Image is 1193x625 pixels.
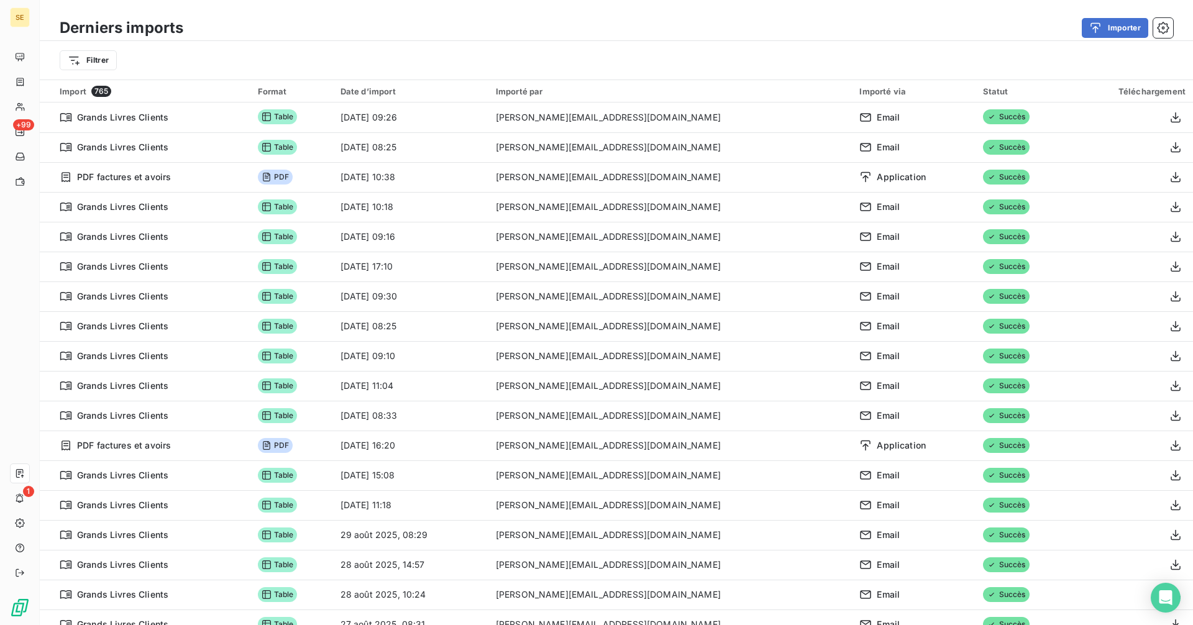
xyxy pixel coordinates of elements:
[333,431,488,460] td: [DATE] 16:20
[77,260,168,273] span: Grands Livres Clients
[983,468,1030,483] span: Succès
[983,557,1030,572] span: Succès
[258,86,326,96] div: Format
[983,170,1030,185] span: Succès
[488,222,852,252] td: [PERSON_NAME][EMAIL_ADDRESS][DOMAIN_NAME]
[488,103,852,132] td: [PERSON_NAME][EMAIL_ADDRESS][DOMAIN_NAME]
[877,260,900,273] span: Email
[60,86,243,97] div: Import
[77,320,168,332] span: Grands Livres Clients
[877,230,900,243] span: Email
[877,290,900,303] span: Email
[488,460,852,490] td: [PERSON_NAME][EMAIL_ADDRESS][DOMAIN_NAME]
[258,199,298,214] span: Table
[258,170,293,185] span: PDF
[60,50,117,70] button: Filtrer
[258,259,298,274] span: Table
[877,529,900,541] span: Email
[333,311,488,341] td: [DATE] 08:25
[983,438,1030,453] span: Succès
[77,380,168,392] span: Grands Livres Clients
[258,408,298,423] span: Table
[77,290,168,303] span: Grands Livres Clients
[983,109,1030,124] span: Succès
[77,588,168,601] span: Grands Livres Clients
[23,486,34,497] span: 1
[488,162,852,192] td: [PERSON_NAME][EMAIL_ADDRESS][DOMAIN_NAME]
[333,371,488,401] td: [DATE] 11:04
[488,520,852,550] td: [PERSON_NAME][EMAIL_ADDRESS][DOMAIN_NAME]
[333,222,488,252] td: [DATE] 09:16
[258,557,298,572] span: Table
[983,86,1061,96] div: Statut
[983,199,1030,214] span: Succès
[333,520,488,550] td: 29 août 2025, 08:29
[983,378,1030,393] span: Succès
[877,201,900,213] span: Email
[77,201,168,213] span: Grands Livres Clients
[488,341,852,371] td: [PERSON_NAME][EMAIL_ADDRESS][DOMAIN_NAME]
[859,86,967,96] div: Importé via
[258,109,298,124] span: Table
[77,469,168,481] span: Grands Livres Clients
[1076,86,1186,96] div: Téléchargement
[488,371,852,401] td: [PERSON_NAME][EMAIL_ADDRESS][DOMAIN_NAME]
[77,171,171,183] span: PDF factures et avoirs
[983,319,1030,334] span: Succès
[77,141,168,153] span: Grands Livres Clients
[1151,583,1181,613] div: Open Intercom Messenger
[258,468,298,483] span: Table
[77,559,168,571] span: Grands Livres Clients
[333,162,488,192] td: [DATE] 10:38
[488,132,852,162] td: [PERSON_NAME][EMAIL_ADDRESS][DOMAIN_NAME]
[258,498,298,513] span: Table
[77,439,171,452] span: PDF factures et avoirs
[333,401,488,431] td: [DATE] 08:33
[333,580,488,609] td: 28 août 2025, 10:24
[258,289,298,304] span: Table
[983,140,1030,155] span: Succès
[258,587,298,602] span: Table
[341,86,481,96] div: Date d’import
[258,527,298,542] span: Table
[10,7,30,27] div: SE
[258,319,298,334] span: Table
[77,409,168,422] span: Grands Livres Clients
[77,111,168,124] span: Grands Livres Clients
[983,408,1030,423] span: Succès
[258,140,298,155] span: Table
[77,499,168,511] span: Grands Livres Clients
[877,111,900,124] span: Email
[983,587,1030,602] span: Succès
[488,401,852,431] td: [PERSON_NAME][EMAIL_ADDRESS][DOMAIN_NAME]
[488,490,852,520] td: [PERSON_NAME][EMAIL_ADDRESS][DOMAIN_NAME]
[258,349,298,363] span: Table
[983,259,1030,274] span: Succès
[77,529,168,541] span: Grands Livres Clients
[877,409,900,422] span: Email
[877,439,926,452] span: Application
[333,281,488,311] td: [DATE] 09:30
[77,350,168,362] span: Grands Livres Clients
[333,550,488,580] td: 28 août 2025, 14:57
[333,490,488,520] td: [DATE] 11:18
[258,378,298,393] span: Table
[877,350,900,362] span: Email
[258,438,293,453] span: PDF
[877,171,926,183] span: Application
[983,527,1030,542] span: Succès
[877,141,900,153] span: Email
[488,550,852,580] td: [PERSON_NAME][EMAIL_ADDRESS][DOMAIN_NAME]
[488,431,852,460] td: [PERSON_NAME][EMAIL_ADDRESS][DOMAIN_NAME]
[488,192,852,222] td: [PERSON_NAME][EMAIL_ADDRESS][DOMAIN_NAME]
[983,289,1030,304] span: Succès
[333,341,488,371] td: [DATE] 09:10
[877,380,900,392] span: Email
[13,119,34,130] span: +99
[877,588,900,601] span: Email
[488,580,852,609] td: [PERSON_NAME][EMAIL_ADDRESS][DOMAIN_NAME]
[488,281,852,311] td: [PERSON_NAME][EMAIL_ADDRESS][DOMAIN_NAME]
[877,499,900,511] span: Email
[333,192,488,222] td: [DATE] 10:18
[91,86,111,97] span: 765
